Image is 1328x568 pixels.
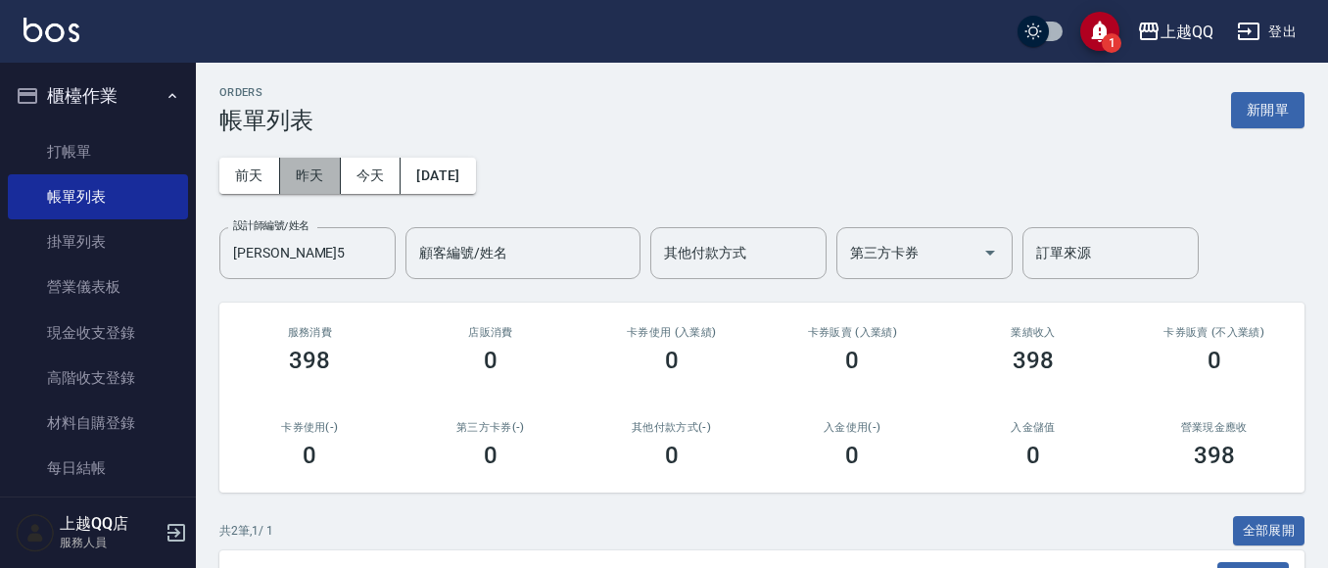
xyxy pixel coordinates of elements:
button: 上越QQ [1129,12,1221,52]
h3: 0 [1026,442,1040,469]
h2: 其他付款方式(-) [604,421,738,434]
a: 材料自購登錄 [8,401,188,446]
h2: 卡券販賣 (不入業績) [1147,326,1281,339]
a: 掛單列表 [8,219,188,264]
a: 排班表 [8,492,188,537]
h2: 第三方卡券(-) [424,421,558,434]
button: save [1080,12,1119,51]
button: 櫃檯作業 [8,71,188,121]
h2: 卡券使用(-) [243,421,377,434]
button: 登出 [1229,14,1304,50]
a: 營業儀表板 [8,264,188,309]
h2: 卡券使用 (入業績) [604,326,738,339]
button: 全部展開 [1233,516,1305,546]
h2: 入金使用(-) [785,421,920,434]
h3: 398 [289,347,330,374]
h3: 0 [303,442,316,469]
h3: 0 [665,347,679,374]
button: Open [974,237,1006,268]
button: 今天 [341,158,402,194]
a: 現金收支登錄 [8,310,188,355]
h2: 入金儲值 [967,421,1101,434]
h3: 0 [1208,347,1221,374]
a: 新開單 [1231,100,1304,118]
label: 設計師編號/姓名 [233,218,309,233]
a: 高階收支登錄 [8,355,188,401]
h3: 0 [845,347,859,374]
span: 1 [1102,33,1121,53]
div: 上越QQ [1161,20,1213,44]
h3: 0 [845,442,859,469]
a: 每日結帳 [8,446,188,491]
img: Logo [24,18,79,42]
button: [DATE] [401,158,475,194]
h2: 業績收入 [967,326,1101,339]
img: Person [16,513,55,552]
h3: 0 [484,442,498,469]
h5: 上越QQ店 [60,514,160,534]
h3: 0 [484,347,498,374]
a: 帳單列表 [8,174,188,219]
button: 前天 [219,158,280,194]
button: 昨天 [280,158,341,194]
p: 共 2 筆, 1 / 1 [219,522,273,540]
a: 打帳單 [8,129,188,174]
button: 新開單 [1231,92,1304,128]
h2: 營業現金應收 [1147,421,1281,434]
h2: ORDERS [219,86,313,99]
p: 服務人員 [60,534,160,551]
h3: 服務消費 [243,326,377,339]
h2: 卡券販賣 (入業績) [785,326,920,339]
h2: 店販消費 [424,326,558,339]
h3: 0 [665,442,679,469]
h3: 398 [1194,442,1235,469]
h3: 帳單列表 [219,107,313,134]
h3: 398 [1013,347,1054,374]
